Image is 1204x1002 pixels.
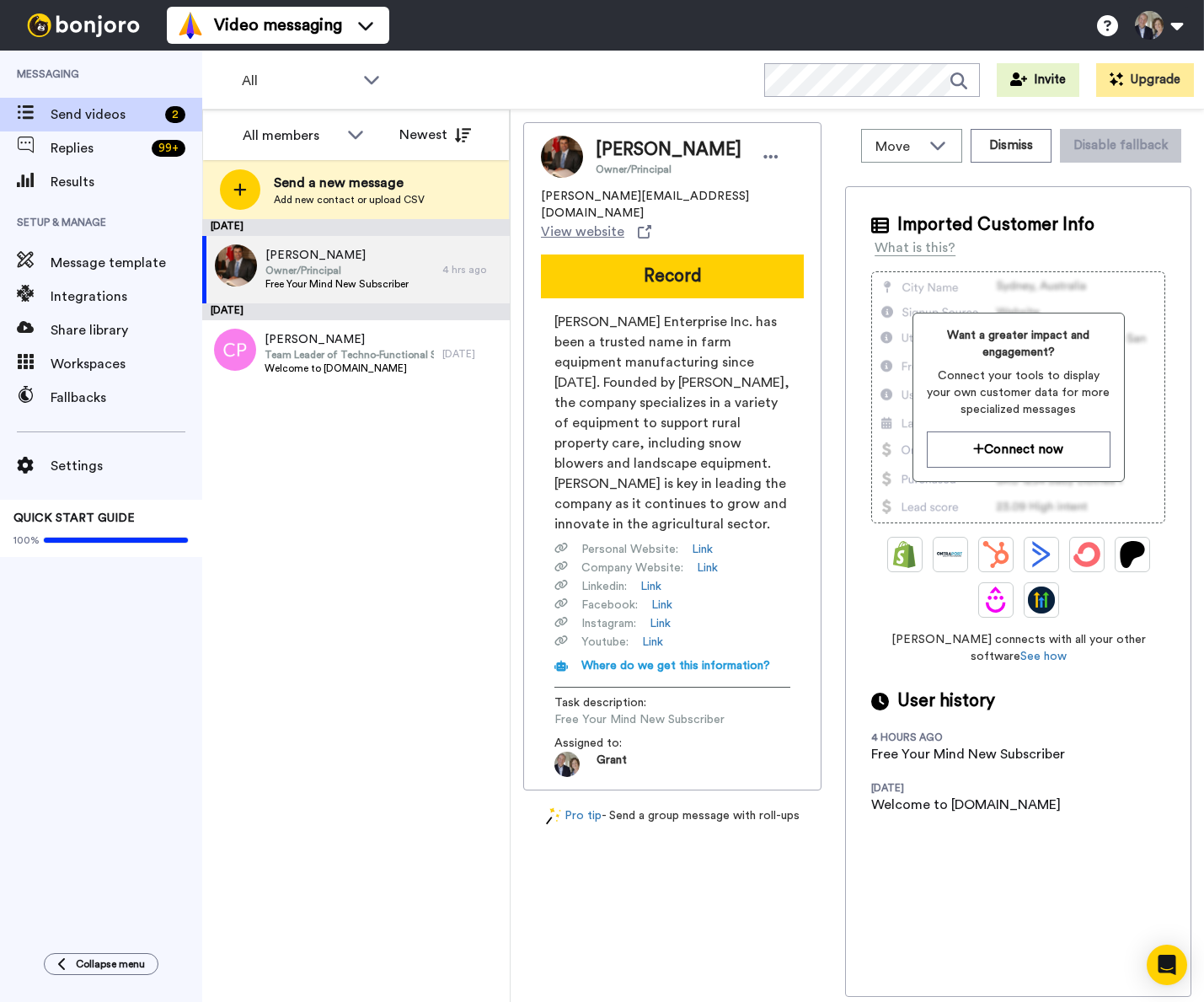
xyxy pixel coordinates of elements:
span: Send videos [51,104,158,125]
a: Link [642,634,663,651]
span: Workspaces [51,354,202,374]
span: Linkedin : [581,578,627,595]
span: Replies [51,138,145,158]
button: Invite [997,63,1079,97]
span: [PERSON_NAME] [596,137,741,163]
img: cp.png [214,329,256,371]
img: Shopify [891,541,918,568]
div: 4 hrs ago [442,263,501,276]
span: [PERSON_NAME] connects with all your other software [871,631,1165,665]
span: Imported Customer Info [897,212,1094,238]
a: Pro tip [546,807,602,825]
span: User history [897,689,995,714]
img: ConvertKit [1073,541,1100,568]
div: Free Your Mind New Subscriber [871,744,1065,764]
span: Fallbacks [51,388,202,408]
div: All members [243,126,339,146]
span: QUICK START GUIDE [13,512,135,524]
div: [DATE] [442,347,501,361]
img: Image of Keith Martin [541,136,583,178]
a: Link [650,615,671,632]
img: af910727-2765-4589-8f97-6c44a3b964f5.jpg [215,244,257,287]
span: [PERSON_NAME][EMAIL_ADDRESS][DOMAIN_NAME] [541,188,804,222]
span: [PERSON_NAME] [265,247,409,264]
a: Link [697,560,718,576]
a: See how [1020,651,1067,662]
button: Disable fallback [1060,129,1181,163]
img: Drip [982,587,1009,614]
span: Welcome to [DOMAIN_NAME] [265,362,434,375]
span: Move [875,137,921,157]
img: vm-color.svg [177,12,204,39]
div: 99 + [152,140,185,157]
span: [PERSON_NAME] Enterprise Inc. has been a trusted name in farm equipment manufacturing since [DATE... [554,312,790,534]
span: Connect your tools to display your own customer data for more specialized messages [927,367,1110,418]
span: Send a new message [274,173,425,193]
span: Where do we get this information? [581,660,770,672]
span: Owner/Principal [265,264,409,277]
div: - Send a group message with roll-ups [523,807,821,825]
img: ActiveCampaign [1028,541,1055,568]
img: 13fc7ad4-75fa-4b0f-add0-a607e48255a6-1566677404.jpg [554,752,580,777]
button: Record [541,255,804,298]
button: Upgrade [1096,63,1194,97]
div: What is this? [875,238,955,258]
a: Link [640,578,661,595]
a: Link [692,541,713,558]
span: Youtube : [581,634,629,651]
span: Facebook : [581,597,638,614]
span: Settings [51,456,202,476]
span: View website [541,222,624,242]
span: Add new contact or upload CSV [274,193,425,206]
span: 100% [13,533,40,547]
span: Want a greater impact and engagement? [927,327,1110,361]
span: Team Leader of Techno-Functional Specialists [265,348,434,362]
div: 4 hours ago [871,731,981,744]
div: [DATE] [202,303,510,320]
span: Results [51,172,202,192]
div: Welcome to [DOMAIN_NAME] [871,795,1061,815]
span: Video messaging [214,13,342,37]
button: Dismiss [971,129,1051,163]
span: Free Your Mind New Subscriber [554,711,725,728]
span: Assigned to: [554,735,672,752]
span: Collapse menu [76,957,145,971]
span: Task description : [554,694,672,711]
img: Hubspot [982,541,1009,568]
span: [PERSON_NAME] [265,331,434,348]
img: Ontraport [937,541,964,568]
div: [DATE] [871,781,981,795]
img: GoHighLevel [1028,587,1055,614]
span: Instagram : [581,615,636,632]
span: Grant [597,752,627,777]
span: Personal Website : [581,541,678,558]
img: Patreon [1119,541,1146,568]
span: All [242,71,355,91]
a: Link [651,597,672,614]
img: magic-wand.svg [546,807,561,825]
button: Connect now [927,431,1110,468]
button: Collapse menu [44,953,158,975]
button: Newest [387,118,484,152]
span: Integrations [51,287,202,307]
span: Owner/Principal [596,163,741,176]
img: bj-logo-header-white.svg [20,13,147,37]
span: Company Website : [581,560,683,576]
span: Free Your Mind New Subscriber [265,277,409,291]
span: Message template [51,253,202,273]
div: Open Intercom Messenger [1147,945,1187,985]
div: [DATE] [202,219,510,236]
a: View website [541,222,651,242]
span: Share library [51,320,202,340]
div: 2 [165,106,185,123]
